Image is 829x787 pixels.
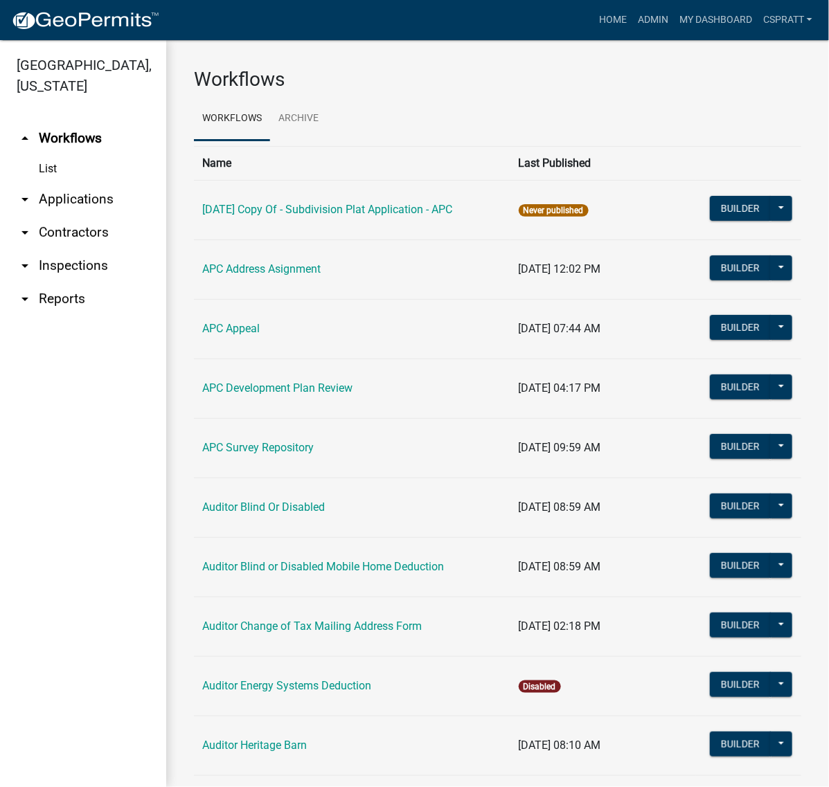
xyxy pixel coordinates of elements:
span: Never published [519,204,589,217]
button: Builder [710,672,771,697]
span: [DATE] 08:59 AM [519,500,601,514]
a: cspratt [758,7,818,33]
button: Builder [710,196,771,221]
span: Disabled [519,680,561,693]
i: arrow_drop_up [17,130,33,147]
a: APC Appeal [202,322,260,335]
h3: Workflows [194,68,801,91]
a: APC Survey Repository [202,441,314,454]
span: [DATE] 07:44 AM [519,322,601,335]
span: [DATE] 08:10 AM [519,739,601,752]
a: Home [594,7,632,33]
a: APC Address Asignment [202,262,321,275]
i: arrow_drop_down [17,191,33,208]
th: Last Published [510,146,697,180]
i: arrow_drop_down [17,291,33,307]
i: arrow_drop_down [17,257,33,274]
span: [DATE] 04:17 PM [519,381,601,395]
button: Builder [710,255,771,280]
button: Builder [710,434,771,459]
a: Auditor Heritage Barn [202,739,307,752]
a: My Dashboard [674,7,758,33]
a: Auditor Blind Or Disabled [202,500,325,514]
a: Admin [632,7,674,33]
a: Auditor Blind or Disabled Mobile Home Deduction [202,560,444,573]
a: Workflows [194,97,270,141]
span: [DATE] 08:59 AM [519,560,601,573]
button: Builder [710,315,771,340]
i: arrow_drop_down [17,224,33,241]
span: [DATE] 12:02 PM [519,262,601,275]
button: Builder [710,732,771,757]
a: Auditor Change of Tax Mailing Address Form [202,619,422,633]
span: [DATE] 02:18 PM [519,619,601,633]
button: Builder [710,553,771,578]
a: [DATE] Copy Of - Subdivision Plat Application - APC [202,203,452,216]
a: Auditor Energy Systems Deduction [202,679,371,692]
th: Name [194,146,510,180]
a: Archive [270,97,327,141]
button: Builder [710,613,771,637]
span: [DATE] 09:59 AM [519,441,601,454]
a: APC Development Plan Review [202,381,353,395]
button: Builder [710,374,771,399]
button: Builder [710,494,771,518]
